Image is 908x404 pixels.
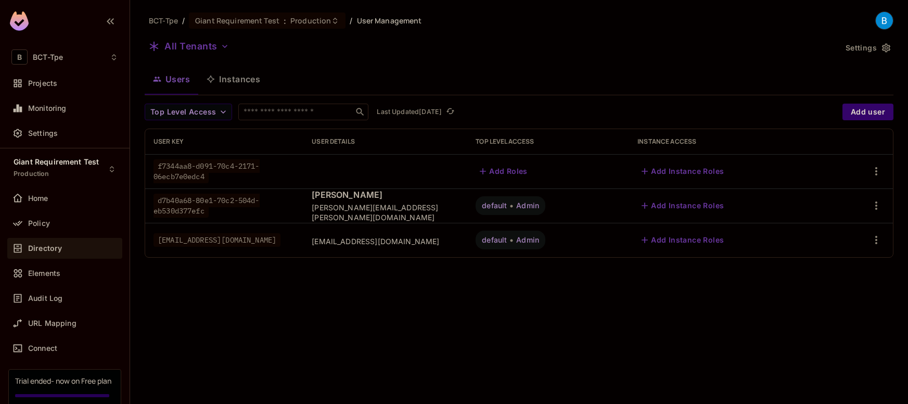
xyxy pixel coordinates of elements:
[357,16,422,26] span: User Management
[476,163,532,180] button: Add Roles
[637,197,728,214] button: Add Instance Roles
[154,137,295,146] div: User Key
[28,129,58,137] span: Settings
[28,294,62,302] span: Audit Log
[154,159,260,183] span: f7344aa8-d091-70c4-2171-06ecb7e0edc4
[841,40,893,56] button: Settings
[350,16,352,26] li: /
[28,344,57,352] span: Connect
[28,244,62,253] span: Directory
[476,137,621,146] div: Top Level Access
[28,104,67,112] span: Monitoring
[154,194,260,218] span: d7b40a68-80e1-70c2-504d-eb530d377efc
[33,53,63,61] span: Workspace: BCT-Tpe
[10,11,29,31] img: SReyMgAAAABJRU5ErkJggg==
[14,170,49,178] span: Production
[312,137,459,146] div: User Details
[516,236,539,244] span: Admin
[182,16,185,26] li: /
[28,319,76,327] span: URL Mapping
[637,232,728,248] button: Add Instance Roles
[28,79,57,87] span: Projects
[482,236,507,244] span: default
[195,16,279,26] span: Giant Requirement Test
[444,106,456,118] button: refresh
[312,203,459,222] span: [PERSON_NAME][EMAIL_ADDRESS][PERSON_NAME][DOMAIN_NAME]
[377,108,442,116] p: Last Updated [DATE]
[482,201,507,210] span: default
[283,17,287,25] span: :
[637,137,822,146] div: Instance Access
[842,104,893,120] button: Add user
[145,38,233,55] button: All Tenants
[198,66,268,92] button: Instances
[28,219,50,228] span: Policy
[876,12,893,29] img: Brady Cheng
[14,158,99,166] span: Giant Requirement Test
[637,163,728,180] button: Add Instance Roles
[442,106,456,118] span: Click to refresh data
[290,16,331,26] span: Production
[516,201,539,210] span: Admin
[145,104,232,120] button: Top Level Access
[145,66,198,92] button: Users
[312,189,459,200] span: [PERSON_NAME]
[149,16,178,26] span: the active workspace
[446,107,455,117] span: refresh
[28,269,60,277] span: Elements
[11,49,28,65] span: B
[28,194,48,203] span: Home
[15,376,111,386] div: Trial ended- now on Free plan
[312,236,459,246] span: [EMAIL_ADDRESS][DOMAIN_NAME]
[154,233,280,247] span: [EMAIL_ADDRESS][DOMAIN_NAME]
[150,106,216,119] span: Top Level Access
